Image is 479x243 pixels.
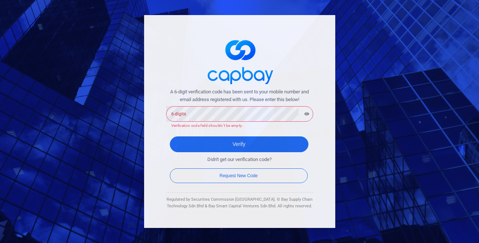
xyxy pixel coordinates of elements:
span: Didn't get our verification code? [207,156,272,164]
img: logo [203,33,276,88]
p: Verification code field shouldn’t be empty. [171,123,308,129]
button: Request New Code [170,168,308,183]
button: Verify [170,136,308,152]
span: A 6-digit verification code has been sent to your mobile number and email address registered with... [166,88,313,104]
div: Regulated by Securities Commission [GEOGRAPHIC_DATA]. © Bay Supply Chain Technology Sdn Bhd & Bay... [166,196,313,209]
